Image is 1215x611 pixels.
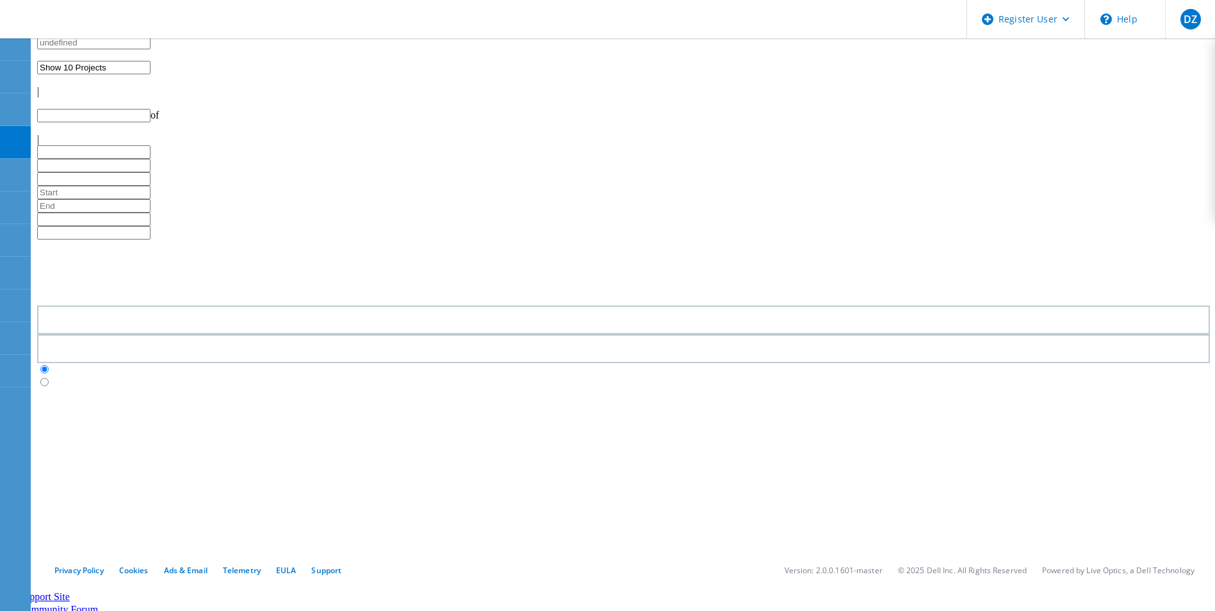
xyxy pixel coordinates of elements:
input: End [37,199,151,213]
input: undefined [37,36,151,49]
input: Start [37,186,151,199]
a: Telemetry [223,565,261,576]
div: | [37,134,1210,145]
li: © 2025 Dell Inc. All Rights Reserved [898,565,1027,576]
a: Ads & Email [164,565,208,576]
a: EULA [276,565,296,576]
a: Cookies [119,565,149,576]
li: Powered by Live Optics, a Dell Technology [1042,565,1195,576]
span: of [151,110,159,120]
a: Support [311,565,341,576]
a: Privacy Policy [54,565,104,576]
a: Support Site [19,591,70,602]
a: Live Optics Dashboard [13,25,151,36]
div: | [37,86,1210,97]
span: DZ [1184,14,1197,24]
svg: \n [1100,13,1112,25]
li: Version: 2.0.0.1601-master [785,565,883,576]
